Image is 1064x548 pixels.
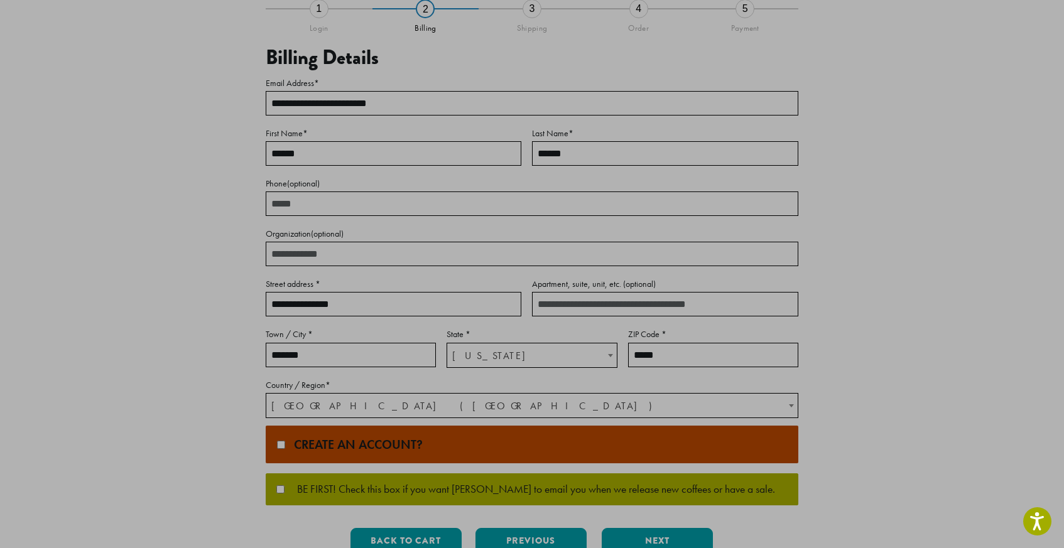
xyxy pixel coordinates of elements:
[266,126,521,141] label: First Name
[311,228,344,239] span: (optional)
[447,343,616,368] span: New Jersey
[285,484,775,495] span: BE FIRST! Check this box if you want [PERSON_NAME] to email you when we release new coffees or ha...
[266,276,521,292] label: Street address
[287,178,320,189] span: (optional)
[623,278,656,289] span: (optional)
[266,18,372,33] div: Login
[692,18,798,33] div: Payment
[266,326,436,342] label: Town / City
[479,18,585,33] div: Shipping
[276,485,285,493] input: BE FIRST! Check this box if you want [PERSON_NAME] to email you when we release new coffees or ha...
[277,441,285,449] input: Create an account?
[266,226,798,242] label: Organization
[447,343,617,368] span: State
[447,326,617,342] label: State
[288,436,423,453] span: Create an account?
[372,18,479,33] div: Billing
[266,75,798,91] label: Email Address
[532,126,798,141] label: Last Name
[266,393,798,418] span: Country / Region
[532,276,798,292] label: Apartment, suite, unit, etc.
[266,46,798,70] h3: Billing Details
[266,394,798,418] span: United States (US)
[628,326,798,342] label: ZIP Code
[585,18,692,33] div: Order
